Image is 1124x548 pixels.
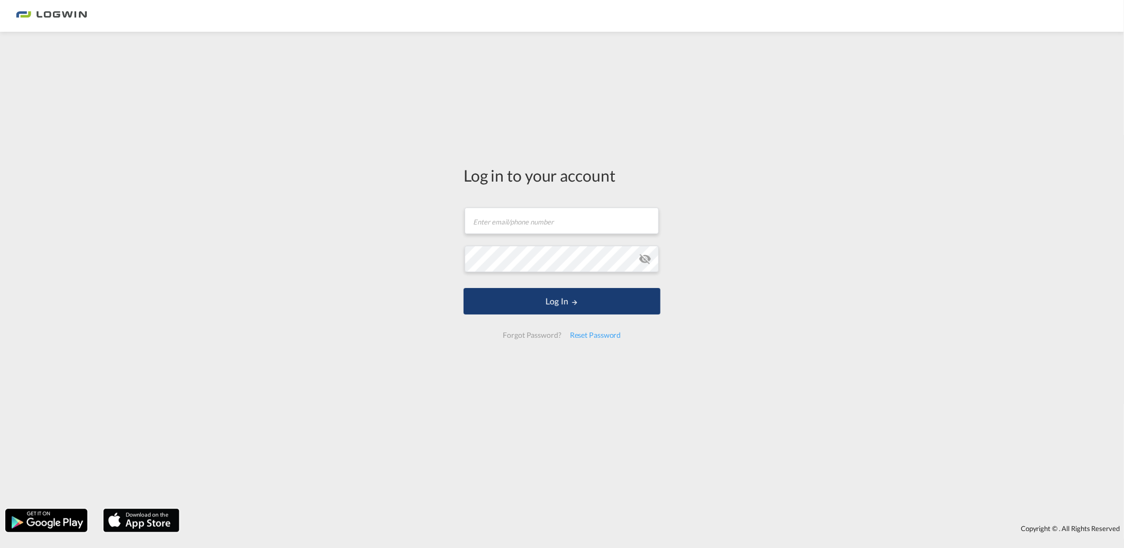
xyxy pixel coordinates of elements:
[464,164,660,186] div: Log in to your account
[4,508,88,533] img: google.png
[498,326,565,345] div: Forgot Password?
[465,208,659,234] input: Enter email/phone number
[639,253,651,265] md-icon: icon-eye-off
[185,519,1124,537] div: Copyright © . All Rights Reserved
[464,288,660,315] button: LOGIN
[102,508,180,533] img: apple.png
[566,326,626,345] div: Reset Password
[16,4,87,28] img: bc73a0e0d8c111efacd525e4c8ad7d32.png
